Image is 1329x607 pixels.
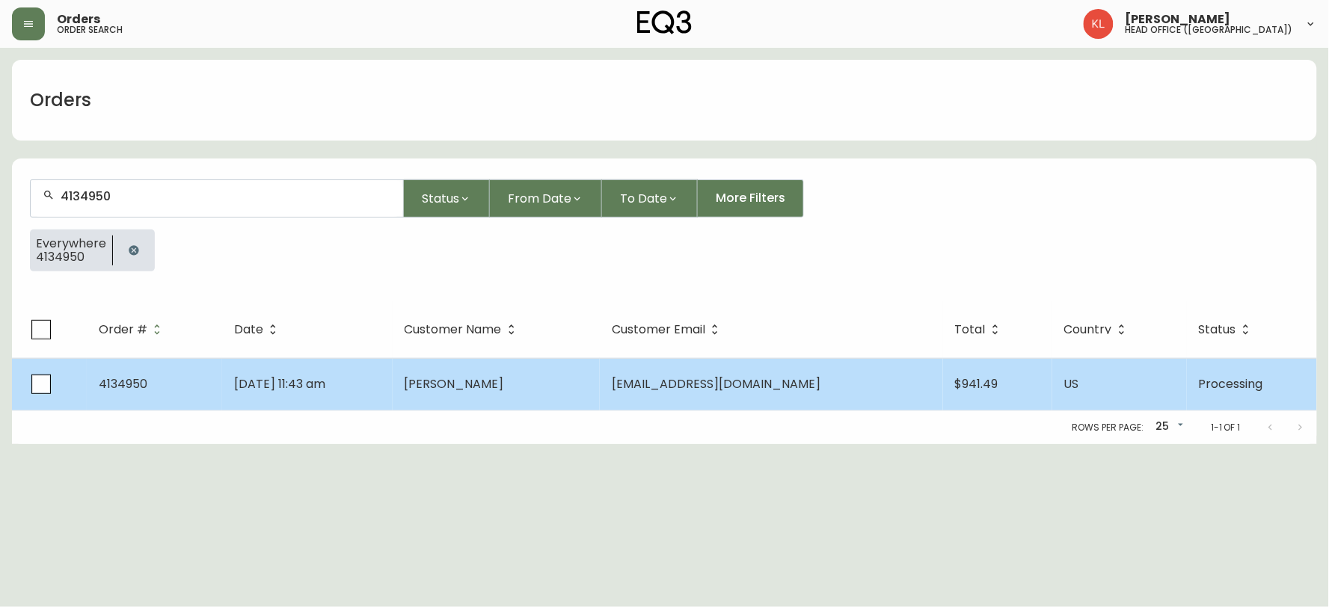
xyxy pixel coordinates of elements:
button: Status [404,179,490,218]
span: Country [1064,325,1112,334]
span: Customer Email [612,325,705,334]
span: From Date [508,189,571,208]
span: Date [234,325,263,334]
span: Status [1199,325,1236,334]
img: logo [637,10,693,34]
span: Status [422,189,459,208]
span: [EMAIL_ADDRESS][DOMAIN_NAME] [612,375,820,392]
span: Status [1199,323,1256,336]
span: $941.49 [955,375,998,392]
span: Orders [57,13,100,25]
span: Country [1064,323,1132,336]
span: Customer Name [405,323,521,336]
span: 4134950 [36,250,106,264]
span: Date [234,323,283,336]
span: Total [955,325,986,334]
p: Rows per page: [1072,421,1144,434]
span: [DATE] 11:43 am [234,375,325,392]
p: 1-1 of 1 [1211,421,1241,434]
span: Processing [1199,375,1263,392]
h1: Orders [30,87,91,113]
h5: head office ([GEOGRAPHIC_DATA]) [1126,25,1293,34]
span: More Filters [716,190,785,206]
span: US [1064,375,1079,392]
span: [PERSON_NAME] [1126,13,1231,25]
button: More Filters [698,179,804,218]
span: To Date [620,189,667,208]
span: Order # [99,325,147,334]
span: [PERSON_NAME] [405,375,504,392]
span: 4134950 [99,375,147,392]
span: Total [955,323,1005,336]
span: Customer Name [405,325,502,334]
span: Everywhere [36,237,106,250]
span: Customer Email [612,323,725,336]
button: To Date [602,179,698,218]
h5: order search [57,25,123,34]
span: Order # [99,323,167,336]
img: 2c0c8aa7421344cf0398c7f872b772b5 [1084,9,1114,39]
div: 25 [1150,415,1187,440]
button: From Date [490,179,602,218]
input: Search [61,189,391,203]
